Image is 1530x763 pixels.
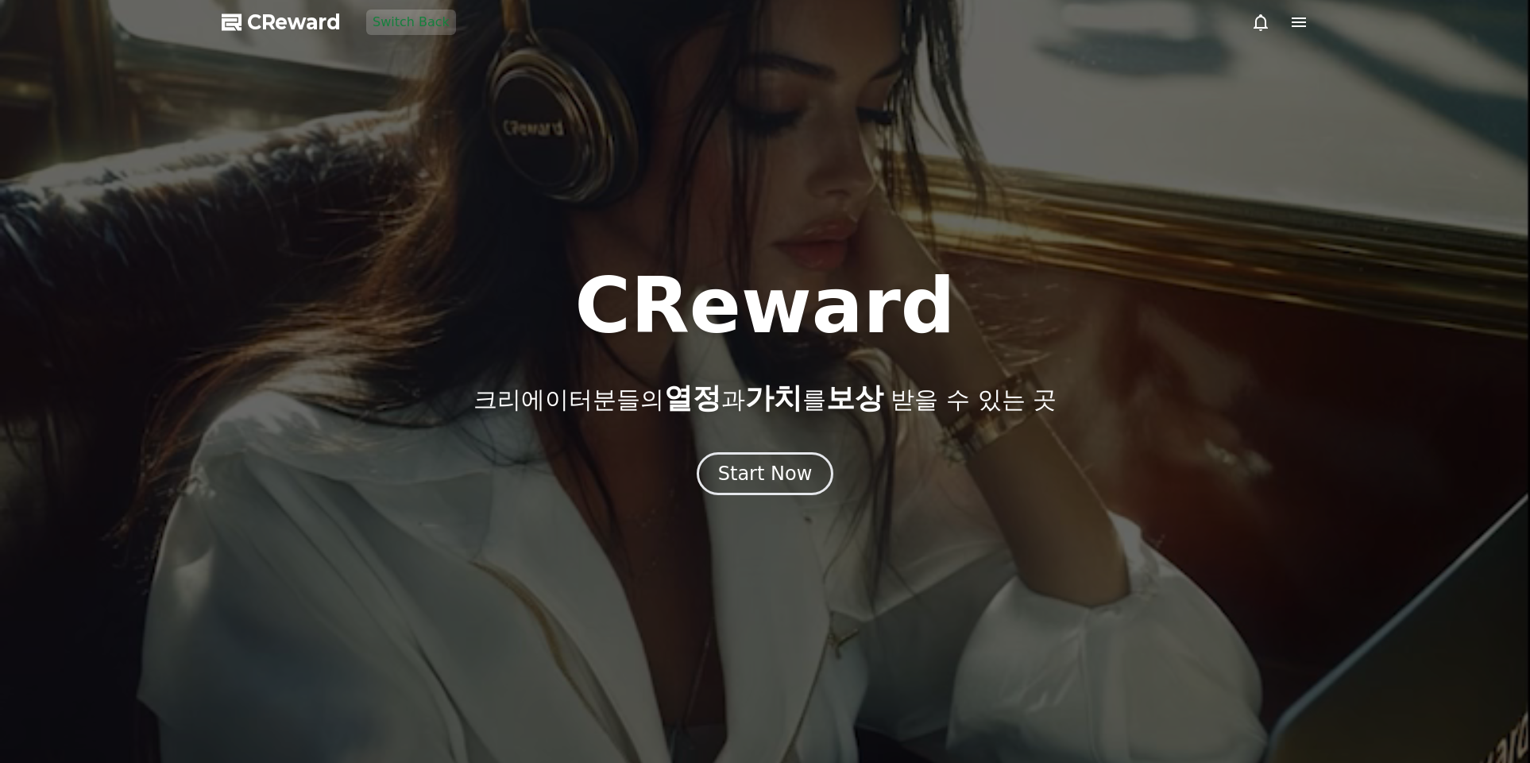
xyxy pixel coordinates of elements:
[574,268,955,344] h1: CReward
[718,461,813,486] div: Start Now
[745,381,802,414] span: 가치
[664,381,721,414] span: 열정
[697,468,834,483] a: Start Now
[222,10,341,35] a: CReward
[697,452,834,495] button: Start Now
[473,382,1057,414] p: 크리에이터분들의 과 를 받을 수 있는 곳
[826,381,883,414] span: 보상
[366,10,456,35] button: Switch Back
[247,10,341,35] span: CReward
